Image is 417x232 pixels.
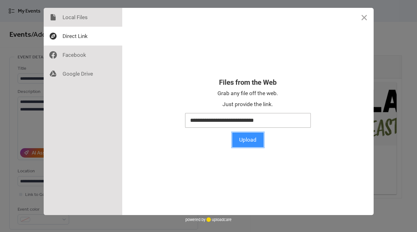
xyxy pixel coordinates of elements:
[44,8,122,27] div: Local Files
[206,217,232,222] a: uploadcare
[44,27,122,46] div: Direct Link
[44,46,122,64] div: Facebook
[219,78,277,86] div: Files from the Web
[355,8,374,27] button: Close
[44,64,122,83] div: Google Drive
[222,100,273,108] div: Just provide the link.
[217,89,278,97] div: Grab any file off the web.
[185,215,232,224] div: powered by
[232,132,264,147] button: Upload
